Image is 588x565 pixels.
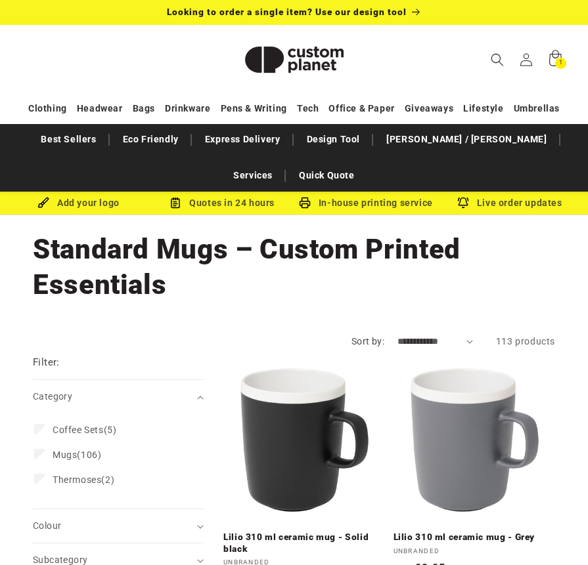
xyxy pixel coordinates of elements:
[34,128,102,151] a: Best Sellers
[165,97,210,120] a: Drinkware
[53,425,104,435] span: Coffee Sets
[438,195,581,211] div: Live order updates
[380,128,553,151] a: [PERSON_NAME] / [PERSON_NAME]
[53,474,101,485] span: Thermoses
[28,97,67,120] a: Clothing
[229,30,360,89] img: Custom Planet
[297,97,319,120] a: Tech
[170,197,181,209] img: Order Updates Icon
[53,474,114,486] span: (2)
[133,97,155,120] a: Bags
[223,25,365,94] a: Custom Planet
[33,232,555,303] h1: Standard Mugs – Custom Printed Essentials
[227,164,279,187] a: Services
[559,58,563,69] span: 1
[299,197,311,209] img: In-house printing
[198,128,287,151] a: Express Delivery
[496,336,555,346] span: 113 products
[351,336,384,346] label: Sort by:
[116,128,185,151] a: Eco Friendly
[223,532,386,555] a: Lilio 310 ml ceramic mug - Solid black
[405,97,453,120] a: Giveaways
[457,197,469,209] img: Order updates
[33,555,87,565] span: Subcategory
[394,532,556,543] a: Lilio 310 ml ceramic mug - Grey
[77,97,123,120] a: Headwear
[167,7,407,17] span: Looking to order a single item? Use our design tool
[53,449,101,461] span: (106)
[483,45,512,74] summary: Search
[33,509,204,543] summary: Colour (0 selected)
[514,97,560,120] a: Umbrellas
[300,128,367,151] a: Design Tool
[33,520,61,531] span: Colour
[7,195,150,211] div: Add your logo
[33,391,72,402] span: Category
[150,195,294,211] div: Quotes in 24 hours
[221,97,287,120] a: Pens & Writing
[463,97,503,120] a: Lifestyle
[328,97,394,120] a: Office & Paper
[37,197,49,209] img: Brush Icon
[292,164,361,187] a: Quick Quote
[294,195,438,211] div: In-house printing service
[33,380,204,413] summary: Category (0 selected)
[53,450,77,460] span: Mugs
[53,424,116,436] span: (5)
[33,355,60,370] h2: Filter:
